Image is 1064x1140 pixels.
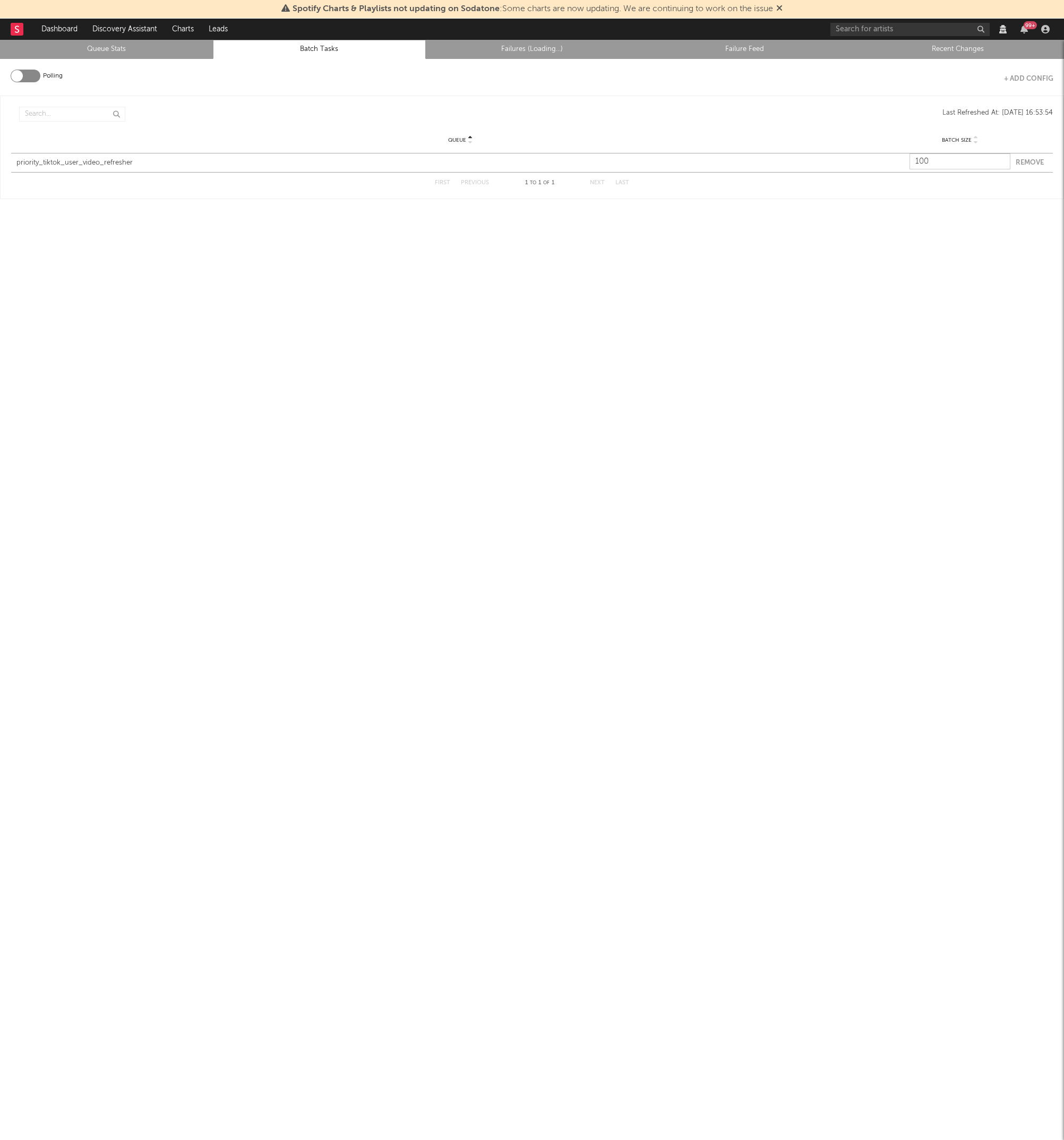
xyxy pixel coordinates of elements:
div: Last Refreshed At: [DATE] 16:53:54 [125,107,1053,122]
a: Dashboard [34,19,85,40]
a: Failures (Loading...) [432,43,633,56]
button: Previous [461,180,489,186]
span: Dismiss [776,5,783,13]
label: Polling [43,70,63,82]
a: Queue Stats [6,43,207,56]
div: 1 1 1 [510,177,569,190]
span: of [543,181,550,185]
div: priority_tiktok_user_video_refresher [16,158,904,168]
span: Spotify Charts & Playlists not updating on Sodatone [293,5,500,13]
a: Recent Changes [857,43,1058,56]
div: 99 + [1024,21,1037,29]
span: Queue [448,137,466,143]
a: Batch Tasks [219,43,420,56]
button: Next [590,180,605,186]
span: to [530,181,536,185]
input: Search... [19,107,125,122]
button: 99+ [1020,25,1028,33]
a: Failure Feed [644,43,845,56]
a: Leads [201,19,235,40]
input: Search for artists [830,23,990,36]
button: First [435,180,450,186]
a: Discovery Assistant [85,19,165,40]
span: Batch Size [942,137,972,143]
button: Remove [1016,159,1044,166]
button: Last [615,180,629,186]
span: : Some charts are now updating. We are continuing to work on the issue [293,5,773,13]
a: Charts [165,19,201,40]
button: + Add Config [1004,70,1053,82]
